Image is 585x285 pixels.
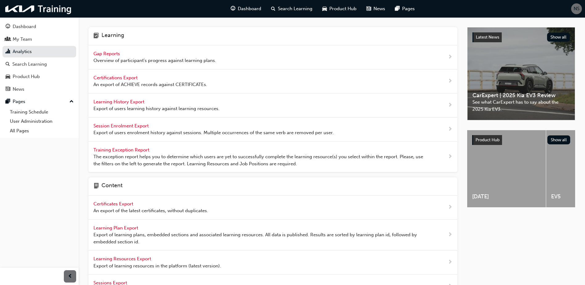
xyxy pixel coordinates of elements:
a: Training Exception Report The exception report helps you to determine which users are yet to succ... [89,142,457,173]
span: Export of users learning history against learning resources. [93,105,220,112]
span: Certificates Export [93,201,134,207]
span: NS [574,5,579,12]
a: pages-iconPages [390,2,420,15]
span: next-icon [448,153,452,161]
span: car-icon [322,5,327,13]
a: News [2,84,76,95]
a: Product Hub [2,71,76,82]
img: kia-training [3,2,74,15]
span: search-icon [6,62,10,67]
span: Latest News [476,35,499,40]
button: Pages [2,96,76,107]
span: The exception report helps you to determine which users are yet to successfully complete the lear... [93,153,428,167]
a: search-iconSearch Learning [266,2,317,15]
button: Show all [547,135,571,144]
div: Product Hub [13,73,40,80]
button: DashboardMy TeamAnalyticsSearch LearningProduct HubNews [2,20,76,96]
span: next-icon [448,204,452,211]
a: My Team [2,34,76,45]
span: guage-icon [231,5,235,13]
span: next-icon [448,77,452,85]
span: An export of ACHIEVE records against CERTIFICATEs. [93,81,207,88]
h4: Content [101,182,122,190]
span: car-icon [6,74,10,80]
span: news-icon [6,87,10,92]
span: next-icon [448,231,452,239]
span: search-icon [271,5,275,13]
a: Learning Resources Export Export of learning resources in the platform (latest version).next-icon [89,250,457,275]
div: Pages [13,98,25,105]
a: Learning History Export Export of users learning history against learning resources.next-icon [89,93,457,118]
a: Learning Plan Export Export of learning plans, embedded sections and associated learning resource... [89,220,457,251]
span: Dashboard [238,5,261,12]
a: Search Learning [2,59,76,70]
span: next-icon [448,258,452,266]
span: Product Hub [476,137,500,142]
span: learning-icon [93,32,99,40]
span: chart-icon [6,49,10,55]
span: [DATE] [472,193,541,200]
span: Learning Resources Export [93,256,152,262]
a: car-iconProduct Hub [317,2,361,15]
a: Certificates Export An export of the latest certificates, without duplicates.next-icon [89,196,457,220]
span: prev-icon [68,273,72,280]
span: pages-icon [6,99,10,105]
h4: Learning [101,32,124,40]
span: Search Learning [278,5,312,12]
span: Gap Reports [93,51,121,56]
span: people-icon [6,37,10,42]
span: up-icon [69,98,74,106]
div: Dashboard [13,23,36,30]
div: News [13,86,24,93]
a: Dashboard [2,21,76,32]
a: guage-iconDashboard [226,2,266,15]
span: Learning History Export [93,99,146,105]
a: All Pages [7,126,76,136]
div: My Team [13,36,32,43]
span: next-icon [448,53,452,61]
span: Export of learning resources in the platform (latest version). [93,262,221,270]
button: Show all [547,33,570,42]
span: Pages [402,5,415,12]
span: Training Exception Report [93,147,150,153]
a: Product HubShow all [472,135,570,145]
span: next-icon [448,101,452,109]
span: news-icon [366,5,371,13]
span: CarExpert | 2025 Kia EV3 Review [472,92,570,99]
span: Product Hub [329,5,356,12]
span: next-icon [448,126,452,133]
a: Training Schedule [7,107,76,117]
span: An export of the latest certificates, without duplicates. [93,207,208,214]
span: Overview of participant's progress against learning plans. [93,57,216,64]
span: pages-icon [395,5,400,13]
a: Analytics [2,46,76,57]
span: guage-icon [6,24,10,30]
a: Gap Reports Overview of participant's progress against learning plans.next-icon [89,45,457,69]
span: Session Enrolment Export [93,123,150,129]
span: News [373,5,385,12]
span: Certifications Export [93,75,139,81]
a: news-iconNews [361,2,390,15]
button: NS [571,3,582,14]
span: Learning Plan Export [93,225,139,231]
a: Latest NewsShow all [472,32,570,42]
a: [DATE] [467,130,546,207]
span: page-icon [93,182,99,190]
a: Latest NewsShow allCarExpert | 2025 Kia EV3 ReviewSee what CarExpert has to say about the 2025 Ki... [467,27,575,120]
a: User Administration [7,117,76,126]
span: Export of users enrolment history against sessions. Multiple occurrences of the same verb are rem... [93,129,334,136]
span: Export of learning plans, embedded sections and associated learning resources. All data is publis... [93,231,428,245]
a: Session Enrolment Export Export of users enrolment history against sessions. Multiple occurrences... [89,118,457,142]
a: Certifications Export An export of ACHIEVE records against CERTIFICATEs.next-icon [89,69,457,93]
div: Search Learning [12,61,47,68]
span: See what CarExpert has to say about the 2025 Kia EV3. [472,99,570,113]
